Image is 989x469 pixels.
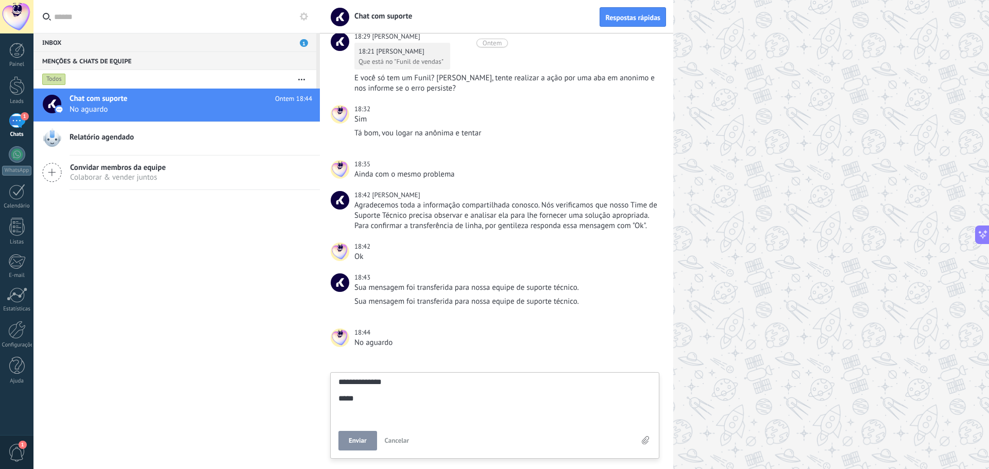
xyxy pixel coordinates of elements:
span: Chat com suporte [348,11,412,21]
div: Inbox [33,33,316,51]
div: Tá bom, vou logar na anônima e tentar [354,128,657,138]
div: E você só tem um Funil? [PERSON_NAME], tente realizar a ação por uma aba em anonimo e nos informe... [354,73,657,94]
div: Calendário [2,203,32,210]
a: Chat com suporte Ontem 18:44 No aguardo [33,89,320,121]
div: 18:29 [354,31,372,42]
div: 18:42 [354,190,372,200]
div: Menções & Chats de equipe [33,51,316,70]
div: Sim [354,114,657,125]
div: Sua mensagem foi transferida para nossa equipe de suporte técnico. [354,283,657,293]
span: Relatório agendado [70,132,134,143]
div: Ok [354,252,657,262]
button: Enviar [338,431,377,450]
span: Convidar membros da equipe [70,163,166,172]
div: Sua mensagem foi transferida para nossa equipe de suporte técnico. [354,297,657,307]
div: Chats [2,131,32,138]
div: Todos [42,73,66,85]
div: Agradecemos toda a informação compartilhada conosco. Nós verificamos que nosso Time de Suporte Té... [354,200,657,231]
div: Estatísticas [2,306,32,312]
a: Relatório agendado [33,122,320,155]
div: Listas [2,239,32,246]
div: 18:32 [354,104,372,114]
span: 1 [300,39,308,47]
span: Chat com suporte [331,273,349,292]
span: Cancelar [385,436,410,445]
span: Brenda S [331,191,349,210]
div: E-mail [2,272,32,279]
span: Respostas rápidas [605,14,660,21]
span: Ontem 18:44 [275,94,312,104]
span: Thierry Garre [331,105,349,124]
span: Chat com suporte [70,94,127,104]
div: 18:43 [354,272,372,283]
span: Thierry Garre [331,160,349,179]
div: 18:42 [354,241,372,252]
div: Ontem [483,39,502,47]
div: 18:44 [354,327,372,338]
div: Ajuda [2,378,32,385]
span: Enviar [349,437,367,444]
button: Cancelar [381,431,414,450]
span: Thierry Garre [331,242,349,261]
button: Respostas rápidas [600,7,666,27]
span: 1 [19,441,27,449]
button: Mais [291,70,313,89]
div: Ainda com o mesmo problema [354,169,657,180]
span: No aguardo [70,105,293,114]
span: Colaborar & vender juntos [70,172,166,182]
div: Configurações [2,342,32,349]
div: No aguardo [354,338,657,348]
span: Thierry Garre [331,328,349,347]
div: Leads [2,98,32,105]
span: Brenda S [372,32,420,41]
div: 18:35 [354,159,372,169]
div: Painel [2,61,32,68]
span: 1 [21,112,29,120]
span: Brenda S [372,190,420,199]
div: WhatsApp [2,166,31,176]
